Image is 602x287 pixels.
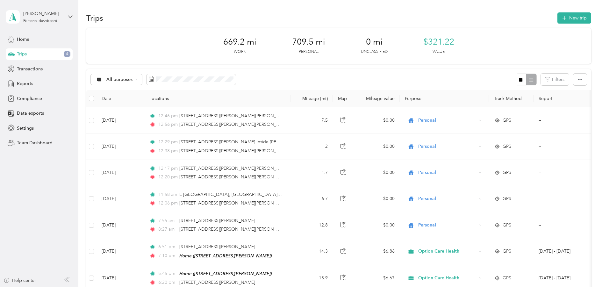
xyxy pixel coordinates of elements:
[534,107,591,133] td: --
[355,238,400,265] td: $6.86
[418,275,477,282] span: Option Care Health
[144,90,291,107] th: Locations
[291,90,333,107] th: Mileage (mi)
[489,90,534,107] th: Track Method
[355,90,400,107] th: Mileage value
[179,139,402,145] span: [STREET_ADDRESS][PERSON_NAME] Inside [PERSON_NAME], [GEOGRAPHIC_DATA], [GEOGRAPHIC_DATA]
[361,49,388,55] p: Unclassified
[418,222,477,229] span: Personal
[106,77,133,82] span: All purposes
[418,195,477,202] span: Personal
[17,140,53,146] span: Team Dashboard
[355,160,400,186] td: $0.00
[366,37,383,47] span: 0 mi
[234,49,246,55] p: Work
[158,112,176,119] span: 12:46 pm
[158,226,176,233] span: 8:27 am
[355,212,400,238] td: $0.00
[158,217,176,224] span: 7:55 am
[97,90,144,107] th: Date
[17,95,42,102] span: Compliance
[17,66,43,72] span: Transactions
[179,271,272,276] span: Home ([STREET_ADDRESS][PERSON_NAME])
[418,248,477,255] span: Option Care Health
[97,238,144,265] td: [DATE]
[400,90,489,107] th: Purpose
[97,107,144,133] td: [DATE]
[534,238,591,265] td: Sep 1 - 30, 2025
[179,200,290,206] span: [STREET_ADDRESS][PERSON_NAME][PERSON_NAME]
[158,165,176,172] span: 12:17 pm
[17,80,33,87] span: Reports
[17,110,44,117] span: Data exports
[291,133,333,160] td: 2
[158,243,176,250] span: 6:51 pm
[503,275,511,282] span: GPS
[557,12,591,24] button: New trip
[179,122,290,127] span: [STREET_ADDRESS][PERSON_NAME][PERSON_NAME]
[291,238,333,265] td: 14.3
[503,248,511,255] span: GPS
[179,280,255,285] span: [STREET_ADDRESS][PERSON_NAME]
[179,192,424,197] span: E [GEOGRAPHIC_DATA], [GEOGRAPHIC_DATA] Inside [PERSON_NAME], [GEOGRAPHIC_DATA], [GEOGRAPHIC_DATA]
[503,117,511,124] span: GPS
[534,160,591,186] td: --
[158,191,176,198] span: 11:58 am
[97,212,144,238] td: [DATE]
[534,90,591,107] th: Report
[179,148,437,154] span: [STREET_ADDRESS][PERSON_NAME][PERSON_NAME] Inside [PERSON_NAME], [GEOGRAPHIC_DATA], [GEOGRAPHIC_D...
[179,253,272,258] span: Home ([STREET_ADDRESS][PERSON_NAME])
[23,19,57,23] div: Personal dashboard
[292,37,325,47] span: 709.5 mi
[418,169,477,176] span: Personal
[23,10,63,17] div: [PERSON_NAME]
[503,143,511,150] span: GPS
[418,143,477,150] span: Personal
[17,125,34,132] span: Settings
[291,107,333,133] td: 7.5
[158,121,176,128] span: 12:56 pm
[566,251,602,287] iframe: Everlance-gr Chat Button Frame
[179,174,290,180] span: [STREET_ADDRESS][PERSON_NAME][PERSON_NAME]
[17,36,29,43] span: Home
[503,169,511,176] span: GPS
[97,133,144,160] td: [DATE]
[418,117,477,124] span: Personal
[179,244,255,249] span: [STREET_ADDRESS][PERSON_NAME]
[97,160,144,186] td: [DATE]
[534,186,591,212] td: --
[64,51,70,57] span: 4
[355,186,400,212] td: $0.00
[158,200,176,207] span: 12:06 pm
[179,166,290,171] span: [STREET_ADDRESS][PERSON_NAME][PERSON_NAME]
[223,37,256,47] span: 669.2 mi
[179,226,290,232] span: [STREET_ADDRESS][PERSON_NAME][PERSON_NAME]
[291,212,333,238] td: 12.8
[433,49,445,55] p: Value
[291,160,333,186] td: 1.7
[17,51,27,57] span: Trips
[158,252,176,259] span: 7:10 pm
[179,218,255,223] span: [STREET_ADDRESS][PERSON_NAME]
[355,133,400,160] td: $0.00
[158,279,176,286] span: 6:20 pm
[503,195,511,202] span: GPS
[158,174,176,181] span: 12:20 pm
[333,90,355,107] th: Map
[4,277,36,284] button: Help center
[291,186,333,212] td: 6.7
[158,270,176,277] span: 5:45 pm
[299,49,319,55] p: Personal
[355,107,400,133] td: $0.00
[86,15,103,21] h1: Trips
[97,186,144,212] td: [DATE]
[158,147,176,154] span: 12:38 pm
[423,37,454,47] span: $321.22
[541,74,569,85] button: Filters
[534,212,591,238] td: --
[503,222,511,229] span: GPS
[158,139,176,146] span: 12:29 pm
[179,113,437,118] span: [STREET_ADDRESS][PERSON_NAME][PERSON_NAME] Inside [PERSON_NAME], [GEOGRAPHIC_DATA], [GEOGRAPHIC_D...
[534,133,591,160] td: --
